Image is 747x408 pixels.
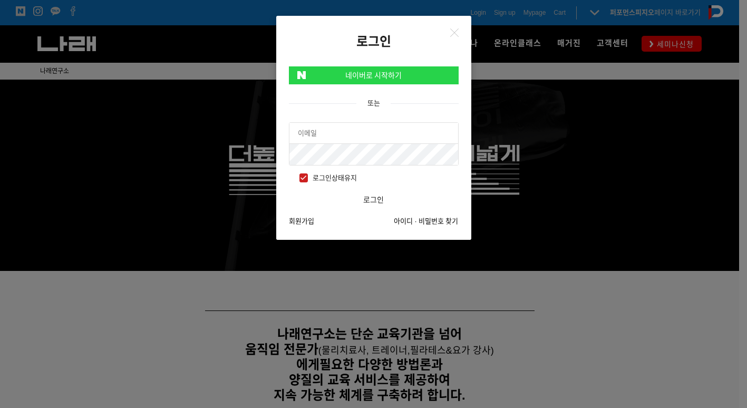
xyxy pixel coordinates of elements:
h2: 로그인 [276,34,471,50]
a: 네이버로 시작하기 [289,66,459,84]
a: 아이디 · 비밀번호 찾기 [394,216,458,227]
div: 또는 [289,98,459,109]
button: 로그인 [289,189,459,210]
a: 회원가입 [289,216,314,227]
span: 로그인상태유지 [299,172,357,184]
input: 이메일 [289,123,458,144]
